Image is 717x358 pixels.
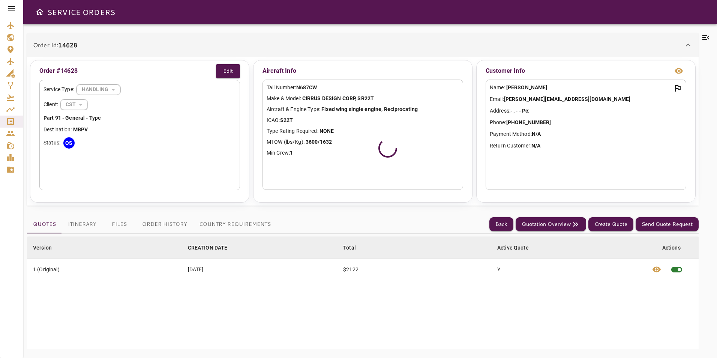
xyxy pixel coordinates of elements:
[321,106,418,112] b: Fixed wing single engine, Reciprocating
[588,217,633,231] button: Create Quote
[47,6,115,18] h6: SERVICE ORDERS
[267,127,459,135] p: Type Rating Required:
[666,259,688,281] span: This quote is already active
[490,130,682,138] p: Payment Method:
[497,243,529,252] div: Active Quote
[290,150,293,156] b: 1
[216,64,240,78] button: Edit
[302,95,374,101] b: CIRRUS DESIGN CORP, SR22T
[39,66,78,75] p: Order #14628
[267,138,459,146] p: MTOW (lbs/Kg):
[497,243,538,252] span: Active Quote
[33,41,77,50] p: Order Id:
[343,243,366,252] span: Total
[27,33,699,57] div: Order Id:14628
[296,84,317,90] b: N687CW
[489,217,513,231] button: Back
[531,143,540,149] b: N/A
[27,57,699,206] div: Order Id:14628
[78,126,81,132] b: B
[33,243,52,252] div: Version
[306,139,332,145] b: 3600/1632
[43,84,236,95] div: Service Type:
[81,126,84,132] b: P
[486,66,525,75] p: Customer Info
[267,95,459,102] p: Make & Model:
[73,126,78,132] b: M
[504,96,630,102] b: [PERSON_NAME][EMAIL_ADDRESS][DOMAIN_NAME]
[27,258,182,281] td: 1 (Original)
[136,215,193,233] button: Order History
[510,108,529,114] b: - , - - Pc:
[32,5,47,20] button: Open drawer
[188,243,228,252] div: CREATION DATE
[280,117,293,123] b: S22T
[506,119,551,125] b: [PHONE_NUMBER]
[490,142,682,150] p: Return Customer:
[319,128,334,134] b: NONE
[267,149,459,157] p: Min Crew:
[671,63,686,78] button: view info
[84,126,88,132] b: V
[58,41,77,49] b: 14628
[490,84,682,92] p: Name:
[337,258,491,281] td: $2122
[506,84,547,90] b: [PERSON_NAME]
[43,114,236,122] p: Part 91 - General - Type
[652,265,661,274] span: visibility
[43,99,236,110] div: Client:
[491,258,646,281] td: Y
[267,105,459,113] p: Aircraft & Engine Type:
[27,215,62,233] button: Quotes
[490,119,682,126] p: Phone:
[76,80,120,99] div: HANDLING
[343,243,356,252] div: Total
[43,139,60,147] p: Status:
[490,95,682,103] p: Email:
[33,243,61,252] span: Version
[102,215,136,233] button: Files
[63,137,75,149] div: QS
[532,131,541,137] b: N/A
[182,258,337,281] td: [DATE]
[490,107,682,115] p: Address:
[267,116,459,124] p: ICAO:
[262,64,463,78] p: Aircraft Info
[62,215,102,233] button: Itinerary
[27,215,277,233] div: basic tabs example
[43,126,236,134] p: Destination:
[60,95,88,114] div: HANDLING
[648,259,666,281] button: View quote details
[188,243,237,252] span: CREATION DATE
[636,217,699,231] button: Send Quote Request
[516,217,586,231] button: Quotation Overview
[193,215,277,233] button: Country Requirements
[267,84,459,92] p: Tail Number:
